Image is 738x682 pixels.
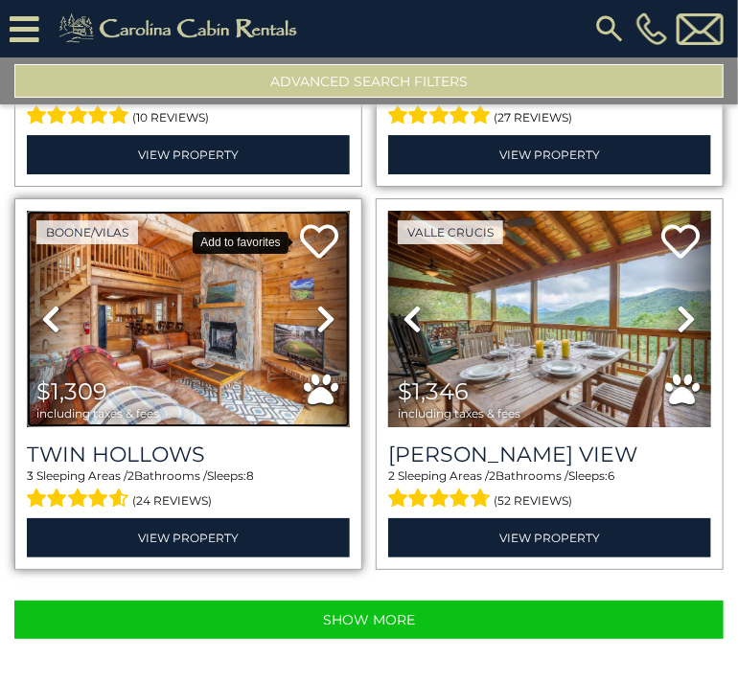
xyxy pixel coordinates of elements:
[388,135,711,174] a: View Property
[27,211,350,427] img: thumbnail_163265940.jpeg
[27,442,350,467] a: Twin Hollows
[49,10,313,48] img: Khaki-logo.png
[388,468,395,483] span: 2
[133,489,213,513] span: (24 reviews)
[27,135,350,174] a: View Property
[632,12,672,45] a: [PHONE_NUMBER]
[133,105,210,130] span: (10 reviews)
[27,84,350,130] div: Sleeping Areas / Bathrooms / Sleeps:
[398,407,520,420] span: including taxes & fees
[388,211,711,427] img: thumbnail_163279233.jpeg
[592,11,627,46] img: search-regular.svg
[193,232,288,254] div: Add to favorites
[27,518,350,557] a: View Property
[398,220,503,244] a: Valle Crucis
[495,105,573,130] span: (27 reviews)
[489,468,496,483] span: 2
[27,467,350,513] div: Sleeping Areas / Bathrooms / Sleeps:
[388,442,711,467] a: [PERSON_NAME] View
[27,468,34,483] span: 3
[14,64,724,98] button: Advanced Search Filters
[14,639,724,658] p: Showing of properties
[608,468,614,483] span: 6
[127,468,134,483] span: 2
[14,601,724,639] button: Show More
[495,489,573,513] span: (52 reviews)
[388,442,711,467] h3: Valle View
[398,377,469,405] span: $1,346
[36,377,107,405] span: $1,309
[36,407,159,420] span: including taxes & fees
[246,468,254,483] span: 8
[388,467,711,513] div: Sleeping Areas / Bathrooms / Sleeps:
[388,518,711,557] a: View Property
[36,220,138,244] a: Boone/Vilas
[388,84,711,130] div: Sleeping Areas / Bathrooms / Sleeps:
